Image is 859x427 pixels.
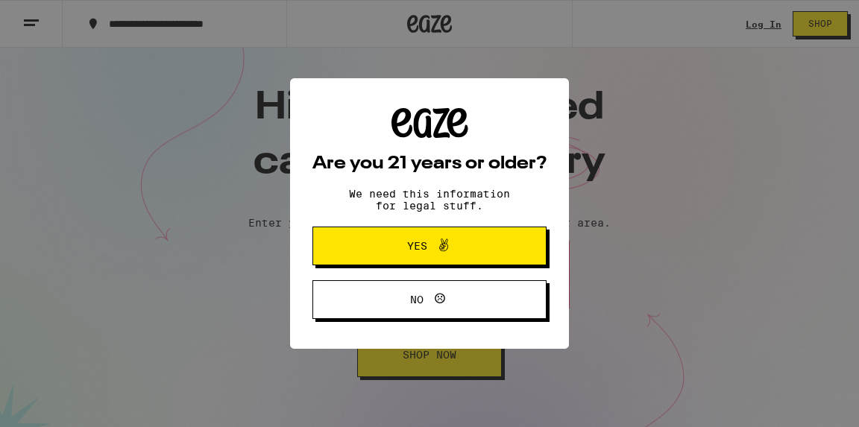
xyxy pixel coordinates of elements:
[312,227,547,265] button: Yes
[312,155,547,173] h2: Are you 21 years or older?
[312,280,547,319] button: No
[336,188,523,212] p: We need this information for legal stuff.
[410,294,424,305] span: No
[407,241,427,251] span: Yes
